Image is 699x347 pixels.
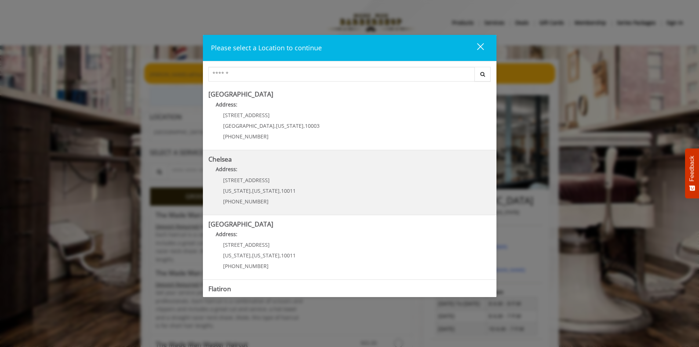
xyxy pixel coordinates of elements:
span: , [251,252,252,259]
b: Address: [216,166,237,173]
b: [GEOGRAPHIC_DATA] [208,90,273,98]
span: Feedback [689,156,695,181]
span: [GEOGRAPHIC_DATA] [223,122,274,129]
span: [US_STATE] [276,122,303,129]
b: Address: [216,101,237,108]
span: , [280,252,281,259]
span: [PHONE_NUMBER] [223,133,269,140]
span: [PHONE_NUMBER] [223,263,269,270]
span: [US_STATE] [223,252,251,259]
span: , [280,187,281,194]
span: 10011 [281,252,296,259]
b: [GEOGRAPHIC_DATA] [208,220,273,228]
button: Feedback - Show survey [685,148,699,198]
span: [US_STATE] [223,187,251,194]
span: [STREET_ADDRESS] [223,177,270,184]
span: Please select a Location to continue [211,43,322,52]
span: , [274,122,276,129]
div: Center Select [208,67,491,85]
b: Chelsea [208,155,232,163]
span: , [251,187,252,194]
span: [STREET_ADDRESS] [223,241,270,248]
b: Flatiron [208,284,231,293]
span: [US_STATE] [252,187,280,194]
span: 10003 [305,122,320,129]
span: [STREET_ADDRESS] [223,112,270,119]
span: [US_STATE] [252,252,280,259]
span: [PHONE_NUMBER] [223,198,269,205]
b: Address: [216,231,237,238]
input: Search Center [208,67,475,82]
span: , [303,122,305,129]
div: close dialog [469,43,483,54]
span: 10011 [281,187,296,194]
button: close dialog [463,40,488,55]
i: Search button [478,72,487,77]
